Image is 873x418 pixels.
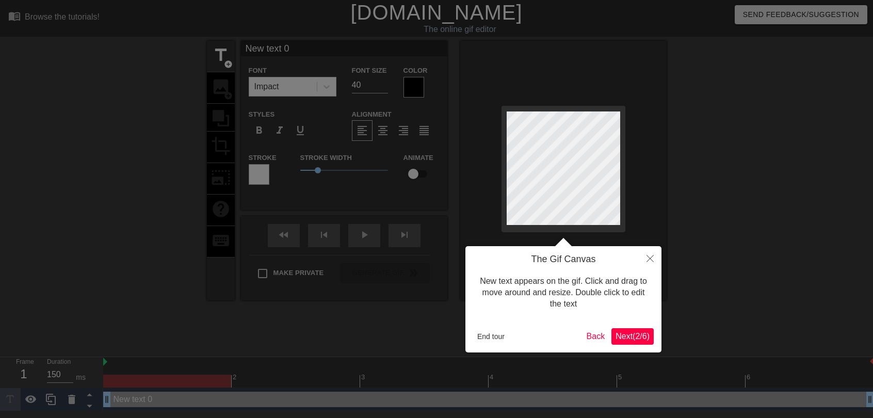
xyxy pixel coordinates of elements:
[616,332,650,341] span: Next ( 2 / 6 )
[473,265,654,320] div: New text appears on the gif. Click and drag to move around and resize. Double click to edit the text
[583,328,609,345] button: Back
[611,328,654,345] button: Next
[473,254,654,265] h4: The Gif Canvas
[639,246,661,270] button: Close
[473,329,509,344] button: End tour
